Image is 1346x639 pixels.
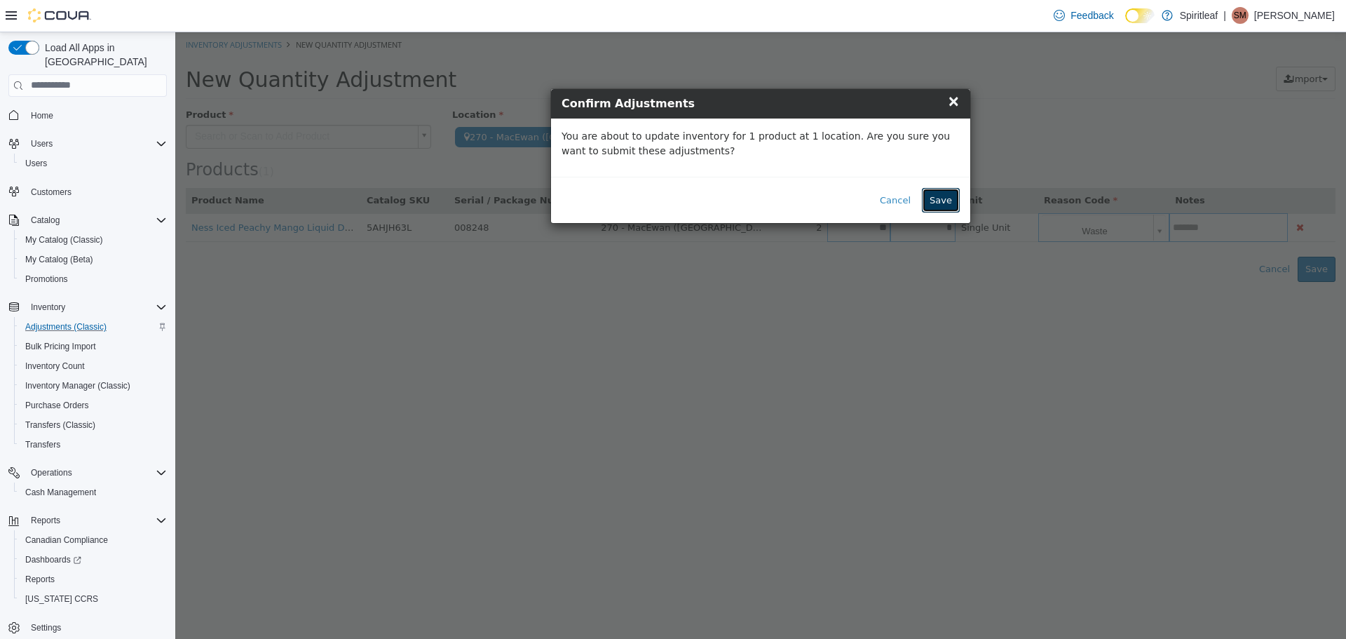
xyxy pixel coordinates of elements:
[25,512,66,529] button: Reports
[20,231,109,248] a: My Catalog (Classic)
[25,107,59,124] a: Home
[747,156,784,181] button: Save
[1125,23,1126,24] span: Dark Mode
[20,251,167,268] span: My Catalog (Beta)
[25,321,107,332] span: Adjustments (Classic)
[20,318,167,335] span: Adjustments (Classic)
[14,317,172,337] button: Adjustments (Classic)
[28,8,91,22] img: Cova
[20,436,66,453] a: Transfers
[1048,1,1119,29] a: Feedback
[31,622,61,633] span: Settings
[14,269,172,289] button: Promotions
[25,419,95,431] span: Transfers (Classic)
[3,105,172,126] button: Home
[1070,8,1113,22] span: Feedback
[25,554,81,565] span: Dashboards
[20,231,167,248] span: My Catalog (Classic)
[25,439,60,450] span: Transfers
[31,215,60,226] span: Catalog
[20,397,167,414] span: Purchase Orders
[20,532,167,549] span: Canadian Compliance
[31,302,65,313] span: Inventory
[39,41,167,69] span: Load All Apps in [GEOGRAPHIC_DATA]
[14,230,172,250] button: My Catalog (Classic)
[20,338,102,355] a: Bulk Pricing Import
[14,154,172,173] button: Users
[25,212,65,229] button: Catalog
[3,463,172,483] button: Operations
[20,318,112,335] a: Adjustments (Classic)
[697,156,743,181] button: Cancel
[25,135,167,152] span: Users
[386,97,784,126] p: You are about to update inventory for 1 product at 1 location. Are you sure you want to submit th...
[25,361,85,372] span: Inventory Count
[20,484,167,501] span: Cash Management
[25,512,167,529] span: Reports
[25,464,167,481] span: Operations
[31,110,53,121] span: Home
[25,254,93,265] span: My Catalog (Beta)
[14,530,172,550] button: Canadian Compliance
[25,158,47,169] span: Users
[31,467,72,478] span: Operations
[14,396,172,415] button: Purchase Orders
[25,400,89,411] span: Purchase Orders
[14,250,172,269] button: My Catalog (Beta)
[20,338,167,355] span: Bulk Pricing Import
[25,274,68,285] span: Promotions
[25,593,98,605] span: [US_STATE] CCRS
[14,550,172,570] a: Dashboards
[20,377,167,394] span: Inventory Manager (Classic)
[25,464,78,481] button: Operations
[20,397,95,414] a: Purchase Orders
[25,574,55,585] span: Reports
[386,63,784,80] h4: Confirm Adjustments
[14,589,172,609] button: [US_STATE] CCRS
[1180,7,1218,24] p: Spiritleaf
[25,619,67,636] a: Settings
[20,551,167,568] span: Dashboards
[3,134,172,154] button: Users
[20,551,87,568] a: Dashboards
[1223,7,1226,24] p: |
[25,534,108,546] span: Canadian Compliance
[772,60,784,77] span: ×
[20,417,101,433] a: Transfers (Classic)
[20,377,136,394] a: Inventory Manager (Classic)
[20,358,167,375] span: Inventory Count
[3,210,172,230] button: Catalog
[20,436,167,453] span: Transfers
[20,591,104,607] a: [US_STATE] CCRS
[1254,7,1335,24] p: [PERSON_NAME]
[3,182,172,202] button: Customers
[25,107,167,124] span: Home
[20,271,167,288] span: Promotions
[20,358,90,375] a: Inventory Count
[20,571,60,588] a: Reports
[14,570,172,589] button: Reports
[20,155,53,172] a: Users
[25,487,96,498] span: Cash Management
[3,617,172,638] button: Settings
[14,415,172,435] button: Transfers (Classic)
[14,356,172,376] button: Inventory Count
[20,155,167,172] span: Users
[25,380,130,391] span: Inventory Manager (Classic)
[20,532,114,549] a: Canadian Compliance
[14,337,172,356] button: Bulk Pricing Import
[14,435,172,455] button: Transfers
[20,484,102,501] a: Cash Management
[20,417,167,433] span: Transfers (Classic)
[25,135,58,152] button: Users
[14,483,172,502] button: Cash Management
[25,299,167,316] span: Inventory
[31,515,60,526] span: Reports
[1232,7,1249,24] div: Shelby M
[31,138,53,149] span: Users
[25,341,96,352] span: Bulk Pricing Import
[25,183,167,201] span: Customers
[20,591,167,607] span: Washington CCRS
[1234,7,1246,24] span: SM
[1125,8,1155,23] input: Dark Mode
